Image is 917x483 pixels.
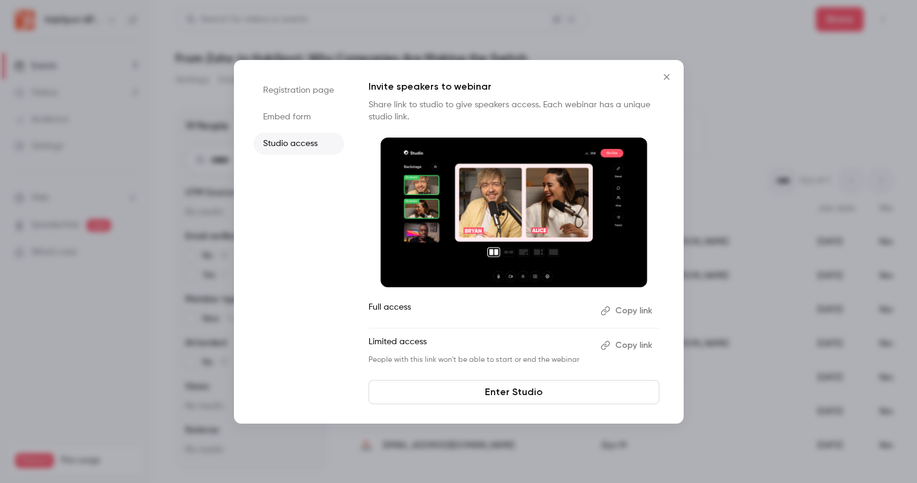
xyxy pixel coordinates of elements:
button: Close [655,65,679,89]
button: Copy link [596,301,659,321]
li: Embed form [253,106,344,128]
p: Limited access [368,336,591,355]
p: Invite speakers to webinar [368,79,659,94]
button: Copy link [596,336,659,355]
li: Registration page [253,79,344,101]
p: People with this link won't be able to start or end the webinar [368,355,591,365]
p: Share link to studio to give speakers access. Each webinar has a unique studio link. [368,99,659,123]
li: Studio access [253,133,344,155]
img: Invite speakers to webinar [381,138,647,288]
a: Enter Studio [368,380,659,404]
p: Full access [368,301,591,321]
